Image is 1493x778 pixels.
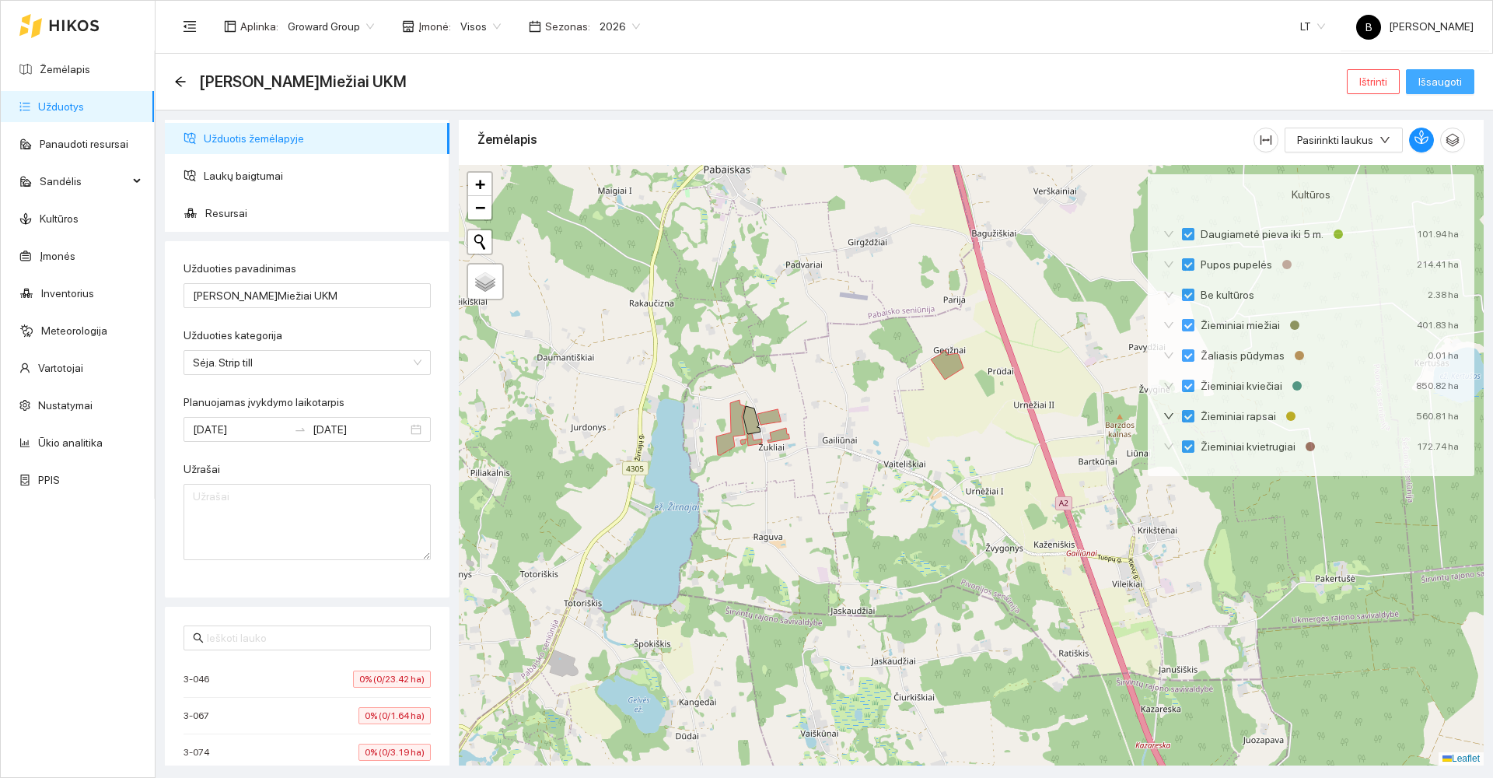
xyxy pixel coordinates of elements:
[184,261,296,277] label: Užduoties pavadinimas
[184,484,431,560] textarea: Užrašai
[1194,408,1282,425] span: Žieminiai rapsai
[205,198,437,229] span: Resursai
[1253,128,1278,152] button: column-width
[475,174,485,194] span: +
[545,18,590,35] span: Sezonas :
[41,287,94,300] a: Inventorius
[1163,289,1174,300] span: down
[288,15,374,38] span: Groward Group
[1406,69,1474,94] button: Išsaugoti
[1163,259,1174,270] span: down
[1194,317,1286,334] span: Žieminiai miežiai
[1163,320,1174,331] span: down
[224,20,236,33] span: layout
[204,160,437,191] span: Laukų baigtumai
[40,63,90,75] a: Žemėlapis
[38,100,84,113] a: Užduotys
[1254,134,1278,146] span: column-width
[1416,377,1459,394] div: 850.82 ha
[40,212,79,225] a: Kultūros
[600,15,640,38] span: 2026
[174,75,187,89] div: Atgal
[40,250,75,262] a: Įmonės
[1416,408,1459,425] div: 560.81 ha
[358,744,431,761] span: 0% (0/3.19 ha)
[1359,73,1387,90] span: Ištrinti
[174,75,187,88] span: arrow-left
[1417,226,1459,243] div: 101.94 ha
[41,324,107,337] a: Meteorologija
[193,633,204,643] span: search
[460,15,501,38] span: Visos
[1428,286,1459,303] div: 2.38 ha
[353,671,431,688] span: 0% (0/23.42 ha)
[1194,256,1278,273] span: Pupos pupelės
[193,351,421,374] span: Sėja. Strip till
[1194,438,1302,455] span: Žieminiai kvietrugiai
[294,423,306,436] span: swap-right
[358,707,431,724] span: 0% (0/1.64 ha)
[468,173,491,196] a: Zoom in
[529,20,541,33] span: calendar
[1194,226,1330,243] span: Daugiametė pieva iki 5 m.
[174,11,205,42] button: menu-fold
[468,230,491,254] button: Initiate a new search
[240,18,278,35] span: Aplinka :
[1194,286,1260,303] span: Be kultūros
[1194,377,1288,394] span: Žieminiai kviečiai
[313,421,407,438] input: Pabaigos data
[184,328,282,344] label: Užduoties kategorija
[184,745,217,760] span: 3-074
[418,18,451,35] span: Įmonė :
[1428,347,1459,364] div: 0.01 ha
[1417,317,1459,334] div: 401.83 ha
[1163,411,1174,422] span: down
[1297,131,1373,149] span: Pasirinkti laukus
[1442,753,1480,764] a: Leaflet
[294,423,306,436] span: to
[183,19,197,33] span: menu-fold
[207,629,421,647] input: Ieškoti lauko
[40,166,128,197] span: Sandėlis
[184,461,220,478] label: Užrašai
[1163,441,1174,452] span: down
[468,196,491,219] a: Zoom out
[1365,15,1372,40] span: B
[477,117,1253,162] div: Žemėlapis
[1163,380,1174,391] span: down
[1347,69,1400,94] button: Ištrinti
[1417,438,1459,455] div: 172.74 ha
[38,399,93,412] a: Nustatymai
[1418,73,1462,90] span: Išsaugoti
[1194,347,1291,364] span: Žaliasis pūdymas
[184,394,344,411] label: Planuojamas įvykdymo laikotarpis
[199,69,407,94] span: Sėja Ž.Miežiai UKM
[1163,229,1174,240] span: down
[468,265,502,299] a: Layers
[40,138,128,150] a: Panaudoti resursai
[184,671,217,687] span: 3-046
[1163,350,1174,361] span: down
[1417,256,1459,273] div: 214.41 ha
[1285,128,1403,152] button: Pasirinkti laukusdown
[38,362,83,374] a: Vartotojai
[402,20,414,33] span: shop
[38,436,103,449] a: Ūkio analitika
[204,123,437,154] span: Užduotis žemėlapyje
[193,421,288,438] input: Planuojamas įvykdymo laikotarpis
[1356,20,1474,33] span: [PERSON_NAME]
[1379,135,1390,147] span: down
[1300,15,1325,38] span: LT
[184,283,431,308] input: Užduoties pavadinimas
[38,474,60,486] a: PPIS
[184,708,217,724] span: 3-067
[475,198,485,217] span: −
[1292,186,1330,203] span: Kultūros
